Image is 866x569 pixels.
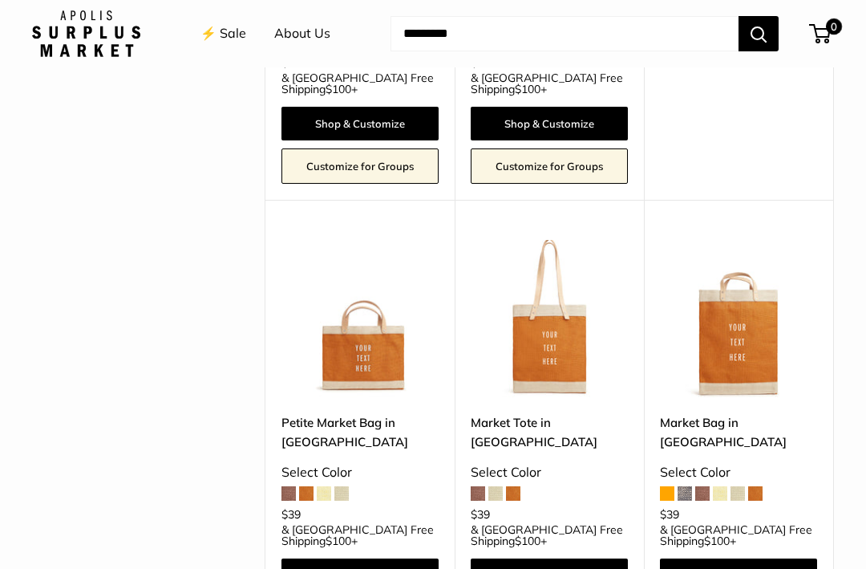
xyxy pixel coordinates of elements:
input: Search... [391,16,739,51]
a: ⚡️ Sale [200,22,246,46]
button: Search [739,16,779,51]
span: $39 [471,507,490,522]
span: & [GEOGRAPHIC_DATA] Free Shipping + [281,72,439,95]
span: 0 [826,18,842,35]
img: Apolis: Surplus Market [32,10,140,57]
a: Market Bag in CognacMarket Bag in Cognac [660,240,817,397]
span: & [GEOGRAPHIC_DATA] Free Shipping + [471,72,628,95]
div: Select Color [471,461,628,485]
img: Market Tote in Cognac [471,240,628,397]
a: Customize for Groups [471,148,628,184]
span: $100 [704,534,730,548]
img: Market Bag in Cognac [660,240,817,397]
a: Market Bag in [GEOGRAPHIC_DATA] [660,413,817,451]
img: Petite Market Bag in Cognac [281,240,439,397]
span: $39 [660,507,679,522]
a: Petite Market Bag in CognacPetite Market Bag in Cognac [281,240,439,397]
div: Select Color [660,461,817,485]
a: About Us [274,22,330,46]
span: & [GEOGRAPHIC_DATA] Free Shipping + [281,524,439,547]
a: Customize for Groups [281,148,439,184]
div: Select Color [281,461,439,485]
a: Market Tote in CognacMarket Tote in Cognac [471,240,628,397]
span: & [GEOGRAPHIC_DATA] Free Shipping + [660,524,817,547]
span: & [GEOGRAPHIC_DATA] Free Shipping + [471,524,628,547]
a: Petite Market Bag in [GEOGRAPHIC_DATA] [281,413,439,451]
a: Shop & Customize [471,107,628,140]
span: $100 [326,534,351,548]
span: $100 [515,534,540,548]
a: Market Tote in [GEOGRAPHIC_DATA] [471,413,628,451]
span: $100 [515,82,540,96]
a: Shop & Customize [281,107,439,140]
a: 0 [811,24,831,43]
span: $100 [326,82,351,96]
span: $39 [281,507,301,522]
